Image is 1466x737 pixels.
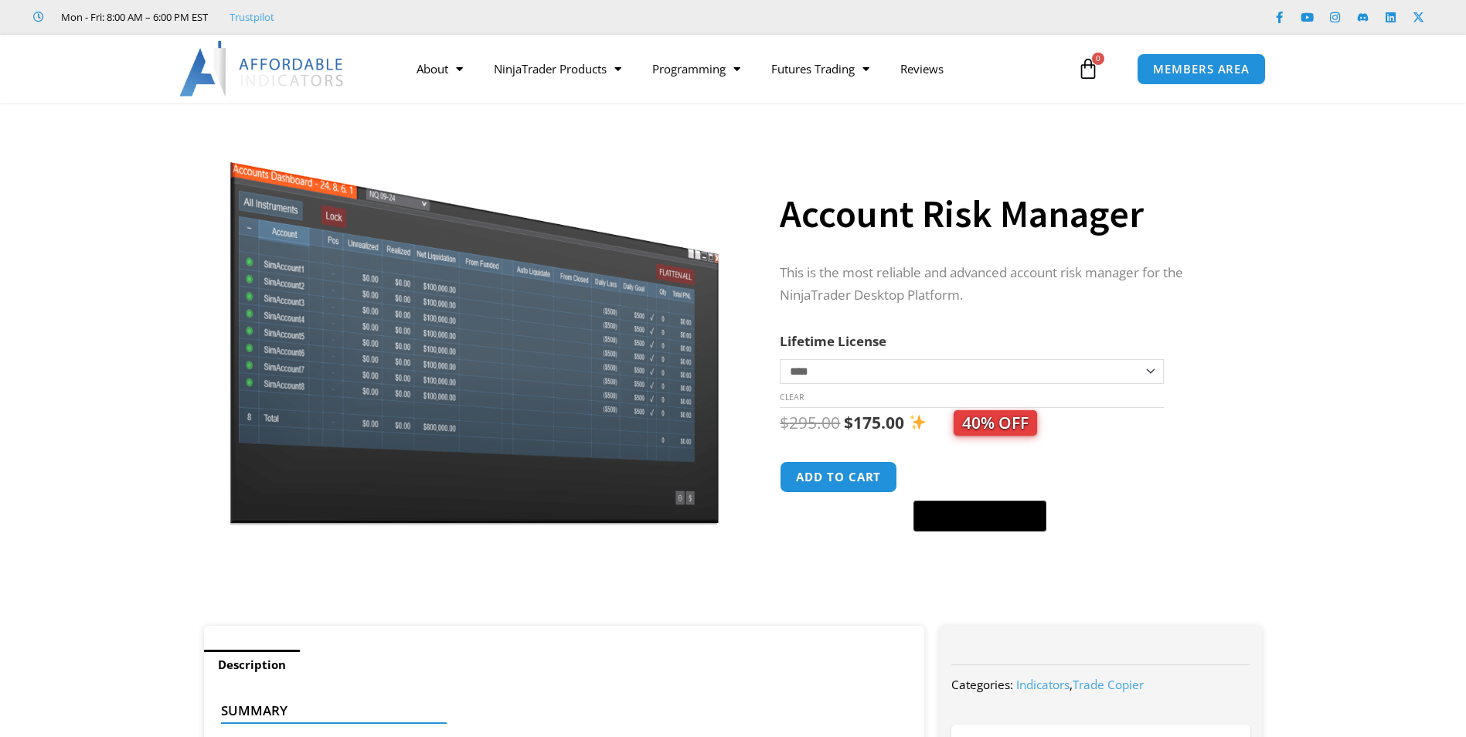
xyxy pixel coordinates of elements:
[780,412,789,433] span: $
[401,51,1073,87] nav: Menu
[1073,677,1144,692] a: Trade Copier
[1016,677,1144,692] span: ,
[780,332,886,350] label: Lifetime License
[57,8,208,26] span: Mon - Fri: 8:00 AM – 6:00 PM EST
[1137,53,1266,85] a: MEMBERS AREA
[179,41,345,97] img: LogoAI | Affordable Indicators – NinjaTrader
[1092,53,1104,65] span: 0
[226,130,723,525] img: Screenshot 2024-08-26 15462845454
[478,51,637,87] a: NinjaTrader Products
[780,187,1231,241] h1: Account Risk Manager
[780,262,1231,307] p: This is the most reliable and advanced account risk manager for the NinjaTrader Desktop Platform.
[221,703,896,718] h4: Summary
[1016,677,1070,692] a: Indicators
[910,459,1049,496] iframe: Secure express checkout frame
[780,392,804,402] a: Clear options
[230,8,274,26] a: Trustpilot
[204,650,300,680] a: Description
[1153,63,1250,75] span: MEMBERS AREA
[954,410,1037,436] span: 40% OFF
[913,501,1046,532] button: Buy with GPay
[910,414,926,430] img: ✨
[951,677,1013,692] span: Categories:
[780,461,897,493] button: Add to cart
[1054,46,1122,91] a: 0
[844,412,853,433] span: $
[885,51,959,87] a: Reviews
[637,51,756,87] a: Programming
[780,412,840,433] bdi: 295.00
[401,51,478,87] a: About
[844,412,904,433] bdi: 175.00
[756,51,885,87] a: Futures Trading
[780,541,1231,555] iframe: PayPal Message 1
